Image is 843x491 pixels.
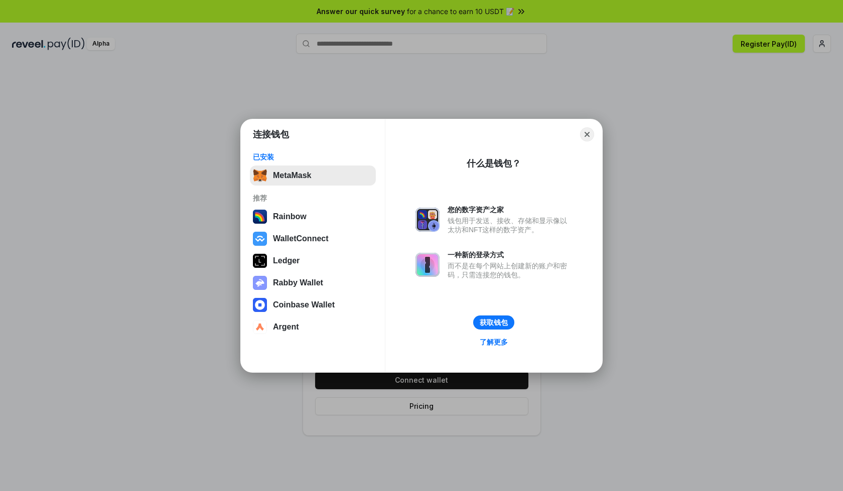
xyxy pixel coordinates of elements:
[273,256,300,265] div: Ledger
[448,261,572,279] div: 而不是在每个网站上创建新的账户和密码，只需连接您的钱包。
[448,205,572,214] div: 您的数字资产之家
[253,128,289,140] h1: 连接钱包
[253,169,267,183] img: svg+xml,%3Csvg%20fill%3D%22none%22%20height%3D%2233%22%20viewBox%3D%220%200%2035%2033%22%20width%...
[467,157,521,170] div: 什么是钱包？
[580,127,594,141] button: Close
[250,207,376,227] button: Rainbow
[273,278,323,287] div: Rabby Wallet
[250,251,376,271] button: Ledger
[250,229,376,249] button: WalletConnect
[480,338,508,347] div: 了解更多
[253,232,267,246] img: svg+xml,%3Csvg%20width%3D%2228%22%20height%3D%2228%22%20viewBox%3D%220%200%2028%2028%22%20fill%3D...
[273,171,311,180] div: MetaMask
[253,210,267,224] img: svg+xml,%3Csvg%20width%3D%22120%22%20height%3D%22120%22%20viewBox%3D%220%200%20120%20120%22%20fil...
[473,315,514,330] button: 获取钱包
[250,295,376,315] button: Coinbase Wallet
[250,273,376,293] button: Rabby Wallet
[273,322,299,332] div: Argent
[253,254,267,268] img: svg+xml,%3Csvg%20xmlns%3D%22http%3A%2F%2Fwww.w3.org%2F2000%2Fsvg%22%20width%3D%2228%22%20height%3...
[448,216,572,234] div: 钱包用于发送、接收、存储和显示像以太坊和NFT这样的数字资产。
[273,212,307,221] div: Rainbow
[415,253,440,277] img: svg+xml,%3Csvg%20xmlns%3D%22http%3A%2F%2Fwww.w3.org%2F2000%2Fsvg%22%20fill%3D%22none%22%20viewBox...
[253,194,373,203] div: 推荐
[253,298,267,312] img: svg+xml,%3Csvg%20width%3D%2228%22%20height%3D%2228%22%20viewBox%3D%220%200%2028%2028%22%20fill%3D...
[253,320,267,334] img: svg+xml,%3Csvg%20width%3D%2228%22%20height%3D%2228%22%20viewBox%3D%220%200%2028%2028%22%20fill%3D...
[253,276,267,290] img: svg+xml,%3Csvg%20xmlns%3D%22http%3A%2F%2Fwww.w3.org%2F2000%2Fsvg%22%20fill%3D%22none%22%20viewBox...
[250,166,376,186] button: MetaMask
[474,336,514,349] a: 了解更多
[480,318,508,327] div: 获取钱包
[448,250,572,259] div: 一种新的登录方式
[253,152,373,161] div: 已安装
[273,300,335,309] div: Coinbase Wallet
[273,234,329,243] div: WalletConnect
[250,317,376,337] button: Argent
[415,208,440,232] img: svg+xml,%3Csvg%20xmlns%3D%22http%3A%2F%2Fwww.w3.org%2F2000%2Fsvg%22%20fill%3D%22none%22%20viewBox...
